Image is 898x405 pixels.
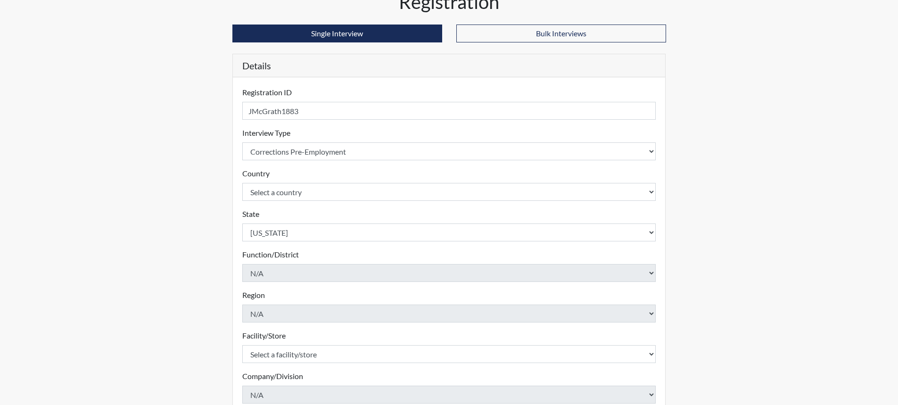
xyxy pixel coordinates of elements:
label: Interview Type [242,127,290,139]
button: Single Interview [232,25,442,42]
input: Insert a Registration ID, which needs to be a unique alphanumeric value for each interviewee [242,102,656,120]
label: Country [242,168,270,179]
label: Region [242,289,265,301]
label: State [242,208,259,220]
label: Registration ID [242,87,292,98]
button: Bulk Interviews [456,25,666,42]
label: Company/Division [242,371,303,382]
h5: Details [233,54,666,77]
label: Facility/Store [242,330,286,341]
label: Function/District [242,249,299,260]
